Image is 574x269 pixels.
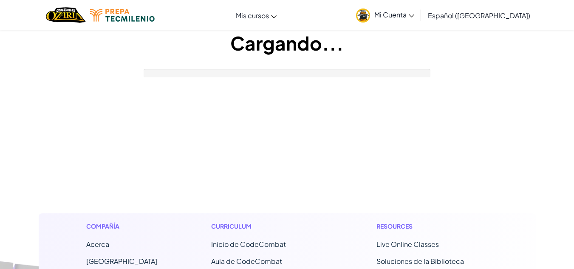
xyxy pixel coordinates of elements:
a: Aula de CodeCombat [211,257,282,266]
h1: Compañía [86,222,157,231]
a: Soluciones de la Biblioteca [376,257,464,266]
a: Ozaria by CodeCombat logo [46,6,85,24]
span: Inicio de CodeCombat [211,240,286,249]
a: Acerca [86,240,109,249]
a: Mi Cuenta [352,2,418,28]
span: Mi Cuenta [374,10,414,19]
img: avatar [356,8,370,23]
a: Live Online Classes [376,240,439,249]
a: Español ([GEOGRAPHIC_DATA]) [424,4,534,27]
span: Español ([GEOGRAPHIC_DATA]) [428,11,530,20]
a: Mis cursos [232,4,281,27]
a: [GEOGRAPHIC_DATA] [86,257,157,266]
span: Mis cursos [236,11,269,20]
h1: Curriculum [211,222,323,231]
h1: Resources [376,222,488,231]
img: Home [46,6,85,24]
img: Tecmilenio logo [90,9,155,22]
